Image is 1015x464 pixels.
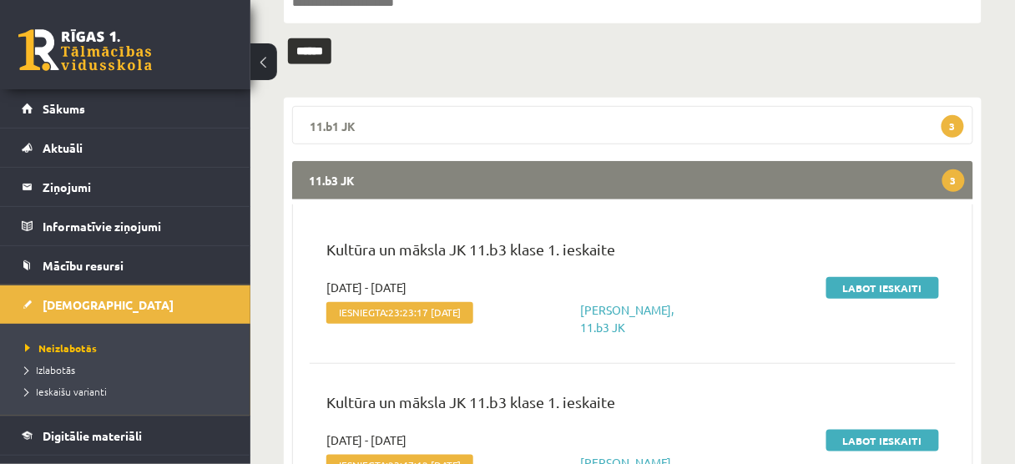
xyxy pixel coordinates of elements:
[25,340,234,356] a: Neizlabotās
[292,161,973,199] legend: 11.b3 JK
[22,285,230,324] a: [DEMOGRAPHIC_DATA]
[43,258,124,273] span: Mācību resursi
[388,306,461,318] span: 23:23:17 [DATE]
[43,297,174,312] span: [DEMOGRAPHIC_DATA]
[22,168,230,206] a: Ziņojumi
[18,29,152,71] a: Rīgas 1. Tālmācības vidusskola
[22,246,230,285] a: Mācību resursi
[43,101,85,116] span: Sākums
[942,115,964,138] span: 3
[22,416,230,455] a: Digitālie materiāli
[826,277,939,299] a: Labot ieskaiti
[25,362,234,377] a: Izlabotās
[25,385,107,398] span: Ieskaišu varianti
[326,302,473,324] span: Iesniegta:
[292,106,973,144] legend: 11.b1 JK
[326,431,407,449] span: [DATE] - [DATE]
[43,140,83,155] span: Aktuāli
[22,129,230,167] a: Aktuāli
[942,169,965,192] span: 3
[581,302,674,335] a: [PERSON_NAME], 11.b3 JK
[22,89,230,128] a: Sākums
[25,384,234,399] a: Ieskaišu varianti
[326,279,407,296] span: [DATE] - [DATE]
[43,428,142,443] span: Digitālie materiāli
[826,430,939,451] a: Labot ieskaiti
[22,207,230,245] a: Informatīvie ziņojumi
[25,341,97,355] span: Neizlabotās
[43,168,230,206] legend: Ziņojumi
[25,363,75,376] span: Izlabotās
[43,207,230,245] legend: Informatīvie ziņojumi
[326,238,939,269] p: Kultūra un māksla JK 11.b3 klase 1. ieskaite
[326,391,939,421] p: Kultūra un māksla JK 11.b3 klase 1. ieskaite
